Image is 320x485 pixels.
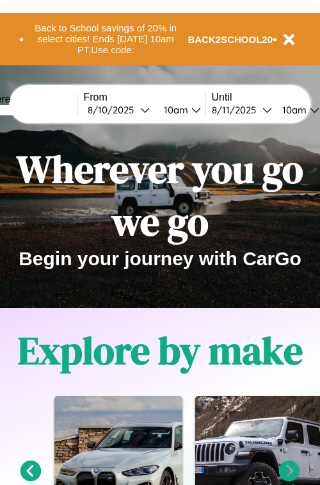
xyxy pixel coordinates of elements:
button: 10am [154,103,205,117]
div: 8 / 11 / 2025 [212,104,262,116]
h1: Explore by make [18,324,303,377]
label: From [84,92,205,103]
div: 10am [276,104,310,116]
div: 8 / 10 / 2025 [88,104,140,116]
b: BACK2SCHOOL20 [188,34,273,45]
button: Back to School savings of 20% in select cities! Ends [DATE] 10am PT.Use code: [24,19,188,59]
button: 8/10/2025 [84,103,154,117]
div: 10am [157,104,191,116]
